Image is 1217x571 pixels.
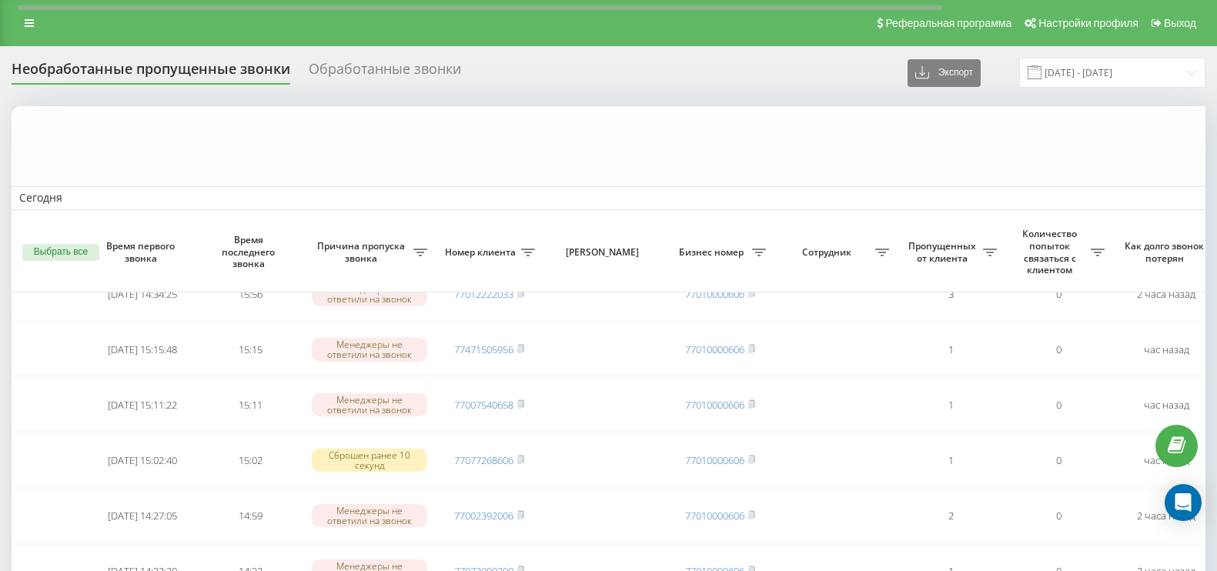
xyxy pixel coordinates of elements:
[1012,228,1091,275] span: Количество попыток связаться с клиентом
[897,323,1005,376] td: 1
[781,246,875,259] span: Сотрудник
[89,323,196,376] td: [DATE] 15:15:48
[22,244,99,261] button: Выбрать все
[908,59,981,87] button: Экспорт
[685,453,744,467] a: 77010000606
[312,282,427,306] div: Менеджеры не ответили на звонок
[1038,17,1138,29] span: Настройки профиля
[685,342,744,356] a: 77010000606
[897,489,1005,542] td: 2
[312,240,413,264] span: Причина пропуска звонка
[89,269,196,321] td: [DATE] 14:34:25
[1005,489,1112,542] td: 0
[1005,269,1112,321] td: 0
[89,379,196,431] td: [DATE] 15:11:22
[454,398,513,412] a: 77007540658
[312,393,427,416] div: Менеджеры не ответили на звонок
[454,509,513,523] a: 77002392006
[685,509,744,523] a: 77010000606
[312,449,427,472] div: Сброшен ранее 10 секунд
[89,434,196,486] td: [DATE] 15:02:40
[196,379,304,431] td: 15:11
[885,17,1011,29] span: Реферальная программа
[454,453,513,467] a: 77077268606
[1005,379,1112,431] td: 0
[1164,17,1196,29] span: Выход
[454,342,513,356] a: 77471505956
[685,398,744,412] a: 77010000606
[309,61,461,85] div: Обработанные звонки
[674,246,752,259] span: Бизнес номер
[1165,484,1202,521] div: Open Intercom Messenger
[556,246,653,259] span: [PERSON_NAME]
[897,379,1005,431] td: 1
[1005,434,1112,486] td: 0
[209,234,292,270] span: Время последнего звонка
[685,287,744,301] a: 77010000606
[312,338,427,361] div: Менеджеры не ответили на звонок
[897,269,1005,321] td: 3
[443,246,521,259] span: Номер клиента
[897,434,1005,486] td: 1
[101,240,184,264] span: Время первого звонка
[196,323,304,376] td: 15:15
[1125,240,1208,264] span: Как долго звонок потерян
[196,489,304,542] td: 14:59
[454,287,513,301] a: 77012222033
[1005,323,1112,376] td: 0
[89,489,196,542] td: [DATE] 14:27:05
[196,269,304,321] td: 15:56
[904,240,983,264] span: Пропущенных от клиента
[196,434,304,486] td: 15:02
[12,61,290,85] div: Необработанные пропущенные звонки
[312,504,427,527] div: Менеджеры не ответили на звонок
